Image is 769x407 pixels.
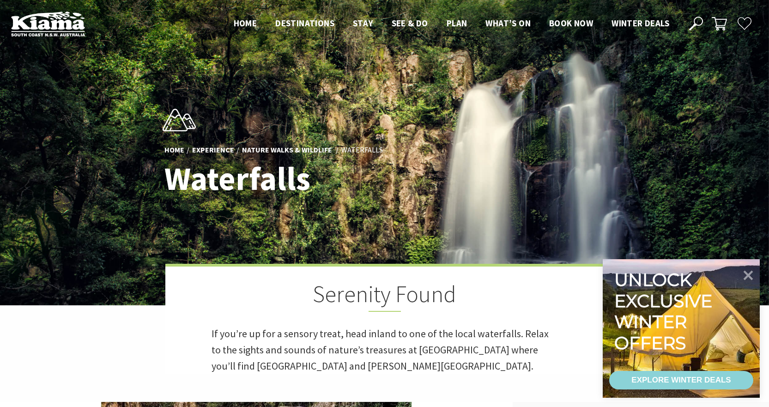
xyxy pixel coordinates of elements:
[234,18,257,29] span: Home
[614,269,716,353] div: Unlock exclusive winter offers
[549,18,593,29] span: Book now
[485,18,531,29] span: What’s On
[212,280,558,312] h2: Serenity Found
[341,144,383,156] li: Waterfalls
[242,145,332,155] a: Nature Walks & Wildlife
[631,371,731,389] div: EXPLORE WINTER DEALS
[192,145,234,155] a: Experience
[447,18,467,29] span: Plan
[275,18,334,29] span: Destinations
[392,18,428,29] span: See & Do
[164,161,425,196] h1: Waterfalls
[11,11,85,36] img: Kiama Logo
[353,18,373,29] span: Stay
[609,371,753,389] a: EXPLORE WINTER DEALS
[224,16,678,31] nav: Main Menu
[212,326,558,375] p: If you’re up for a sensory treat, head inland to one of the local waterfalls. Relax to the sights...
[164,145,184,155] a: Home
[612,18,669,29] span: Winter Deals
